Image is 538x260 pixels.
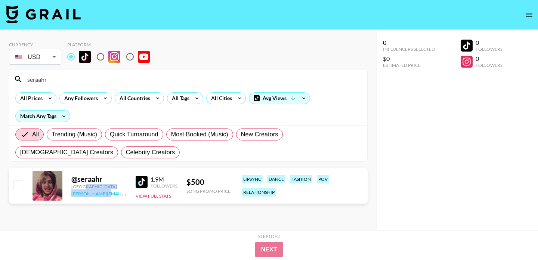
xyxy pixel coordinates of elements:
img: Grail Talent [6,5,81,23]
div: pov [317,175,329,183]
img: TikTok [136,176,148,188]
div: 0 [476,55,503,62]
div: Song Promo Price [186,188,231,194]
button: Next [255,242,283,257]
iframe: Drift Widget Chat Controller [501,223,529,251]
img: Instagram [108,51,120,63]
div: 0 [383,39,435,46]
span: New Creators [241,130,278,139]
div: Followers [151,183,177,189]
div: dance [267,175,285,183]
span: Most Booked (Music) [171,130,228,139]
div: 0 [476,39,503,46]
div: Any Followers [60,93,99,104]
div: All Tags [167,93,191,104]
div: Platform [67,42,156,47]
div: relationship [242,188,276,196]
div: lipsync [242,175,263,183]
div: $0 [383,55,435,62]
span: Trending (Music) [52,130,97,139]
span: All [32,130,39,139]
div: All Countries [115,93,152,104]
div: Currency [9,42,61,47]
div: Avg Views [249,93,310,104]
div: Estimated Price [383,62,435,68]
span: Celebrity Creators [126,148,175,157]
div: fashion [290,175,312,183]
a: [PERSON_NAME][EMAIL_ADDRESS][DOMAIN_NAME] [71,189,182,196]
div: Followers [476,62,503,68]
div: Match Any Tags [16,111,70,122]
div: All Prices [16,93,44,104]
img: TikTok [79,51,91,63]
div: All Cities [207,93,234,104]
div: Step 1 of 2 [258,233,280,239]
div: @ seraahr [71,174,127,184]
div: [GEOGRAPHIC_DATA] [71,184,127,189]
span: [DEMOGRAPHIC_DATA] Creators [20,148,113,157]
div: USD [10,50,60,64]
button: View Full Stats [136,193,171,199]
button: open drawer [522,7,537,22]
div: 1.9M [151,176,177,183]
div: Influencers Selected [383,46,435,52]
span: Quick Turnaround [110,130,158,139]
div: $ 500 [186,177,231,187]
div: Followers [476,46,503,52]
input: Search by User Name [23,73,363,85]
img: YouTube [138,51,150,63]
